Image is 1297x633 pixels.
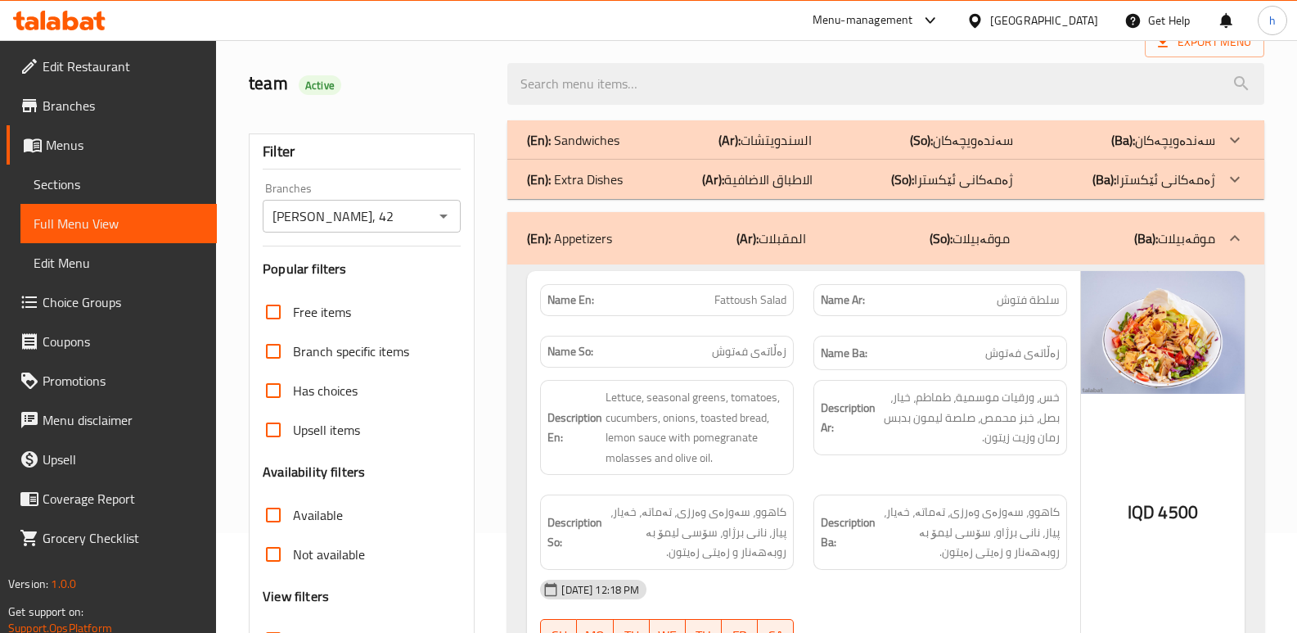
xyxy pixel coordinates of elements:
span: زەڵاتەی فەتوش [985,343,1060,364]
h3: View filters [263,587,329,606]
img: Farooj_Shaheen___%D9%81%D8%AA%D9%88%D8%B4_abd638931038961192182.jpg [1081,271,1245,394]
span: Version: [8,573,48,595]
a: Coupons [7,322,217,361]
a: Edit Menu [20,243,217,283]
a: Choice Groups [7,283,217,322]
a: Sections [20,165,217,204]
strong: Description En: [547,408,602,448]
span: Active [299,78,341,93]
b: (Ar): [702,167,724,192]
p: موقەبیلات [930,228,1010,248]
div: Active [299,75,341,95]
span: Upsell [43,450,204,469]
a: Coverage Report [7,479,217,518]
div: [GEOGRAPHIC_DATA] [990,11,1098,29]
span: Get support on: [8,601,83,622]
strong: Description Ba: [821,513,876,553]
span: Grocery Checklist [43,528,204,548]
h3: Popular filters [263,260,461,278]
p: سەندەویچەکان [1111,130,1215,150]
p: سەندەویچەکان [910,130,1013,150]
span: Menus [46,135,204,155]
span: Branches [43,96,204,115]
span: IQD [1128,496,1155,528]
a: Full Menu View [20,204,217,243]
b: (Ba): [1134,226,1158,251]
a: Menu disclaimer [7,400,217,440]
a: Upsell [7,440,217,479]
span: Full Menu View [34,214,204,233]
span: Free items [293,302,351,322]
strong: Name So: [547,343,593,360]
b: (En): [527,128,551,152]
span: سلطة فتوش [997,292,1060,309]
div: (En): Appetizers(Ar):المقبلات(So):موقەبیلات(Ba):موقەبیلات [507,212,1264,265]
div: (En): Extra Dishes(Ar):الاطباق الاضافية(So):ژەمەکانى ئێکسترا(Ba):ژەمەکانى ئێکسترا [507,160,1264,199]
b: (Ba): [1111,128,1135,152]
span: h [1269,11,1276,29]
a: Grocery Checklist [7,518,217,558]
span: Upsell items [293,420,360,440]
strong: Name Ar: [821,292,865,309]
p: المقبلات [736,228,806,248]
span: Sections [34,174,204,194]
div: Menu-management [813,11,913,30]
span: Menu disclaimer [43,410,204,430]
strong: Description Ar: [821,398,876,438]
h2: team [249,71,488,96]
b: (En): [527,226,551,251]
span: Choice Groups [43,292,204,312]
p: ژەمەکانى ئێکسترا [891,170,1013,189]
span: Has choices [293,381,358,400]
a: Edit Restaurant [7,47,217,86]
span: Coupons [43,332,204,351]
span: Export Menu [1158,32,1251,52]
a: Branches [7,86,217,125]
p: Appetizers [527,228,612,248]
b: (So): [930,226,952,251]
span: Fattoush Salad [714,292,786,309]
span: Edit Menu [34,253,204,273]
a: Promotions [7,361,217,400]
span: Branch specific items [293,341,409,361]
strong: Name En: [547,292,594,309]
span: Edit Restaurant [43,57,204,76]
span: Not available [293,545,365,564]
span: Coverage Report [43,489,204,509]
button: Open [432,205,455,228]
p: موقەبیلات [1134,228,1215,248]
b: (Ar): [718,128,741,152]
span: خس، ورقيات موسمية، طماطم، خيار، بصل، خبز محمص، صلصة ليمون بدبس رمان وزيت زيتون. [879,387,1060,448]
span: [DATE] 12:18 PM [555,582,646,598]
div: (En): Sandwiches(Ar):السندويتشات(So):سەندەویچەکان(Ba):سەندەویچەکان [507,120,1264,160]
strong: Name Ba: [821,343,867,364]
div: Filter [263,134,461,170]
b: (En): [527,167,551,192]
p: Sandwiches [527,130,619,150]
span: 1.0.0 [51,573,76,595]
b: (So): [891,167,914,192]
span: کاهوو، سەوزەی وەرزی، تەماتە، خەیار، پیاز، نانی برژاو، سۆسی لیمۆ بە روبەهەنار و زەیتی زەیتون. [879,502,1060,563]
p: السندويتشات [718,130,812,150]
b: (Ar): [736,226,759,251]
p: ژەمەکانى ئێکسترا [1092,170,1215,189]
input: search [507,63,1264,105]
span: 4500 [1158,496,1198,528]
span: زەڵاتەی فەتوش [712,343,786,360]
b: (Ba): [1092,167,1116,192]
p: الاطباق الاضافية [702,170,813,189]
span: Lettuce, seasonal greens, tomatoes, cucumbers, onions, toasted bread, lemon sauce with pomegranat... [606,387,786,468]
span: Available [293,505,343,525]
span: Promotions [43,371,204,391]
a: Menus [7,125,217,165]
b: (So): [910,128,933,152]
strong: Description So: [547,513,602,553]
span: کاهوو، سەوزەی وەرزی، تەماتە، خەیار، پیاز، نانی برژاو، سۆسی لیمۆ بە روبەهەنار و زەیتی زەیتون. [606,502,786,563]
h3: Availability filters [263,463,365,482]
p: Extra Dishes [527,170,623,189]
span: Export Menu [1145,27,1264,57]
